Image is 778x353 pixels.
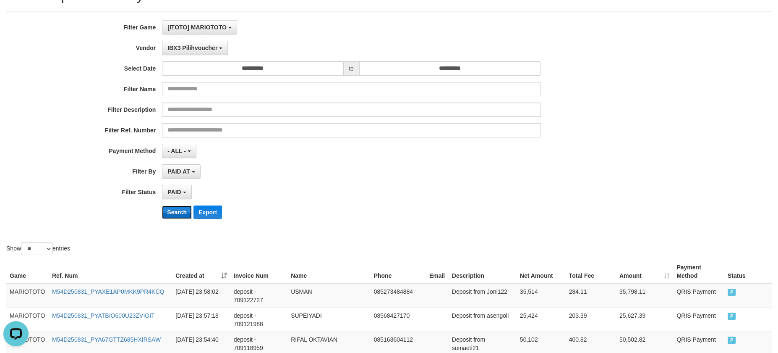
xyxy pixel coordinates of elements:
td: USMAN [287,284,371,308]
td: [DATE] 23:57:18 [172,308,230,332]
button: PAID [162,185,191,199]
span: PAID [167,189,181,195]
td: 203.39 [565,308,616,332]
span: PAID [728,313,736,320]
th: Phone [371,260,426,284]
td: 085273484884 [371,284,426,308]
a: M54D250831_PYAXE1AP0MKK9PR4KCQ [52,288,164,295]
td: 25,627.39 [616,308,673,332]
button: PAID AT [162,164,200,179]
th: Total Fee [565,260,616,284]
span: PAID [728,289,736,296]
button: Export [193,205,222,219]
td: MARIOTOTO [6,308,49,332]
a: M54D250831_PYATBIO600U23ZVIOIT [52,312,155,319]
td: Deposit from asengoli [449,308,517,332]
button: Open LiveChat chat widget [3,3,29,29]
th: Status [724,260,772,284]
th: Payment Method [673,260,724,284]
td: 35,798.11 [616,284,673,308]
th: Amount: activate to sort column ascending [616,260,673,284]
button: Search [162,205,192,219]
th: Net Amount [517,260,566,284]
th: Email [426,260,449,284]
span: to [343,61,359,76]
button: [ITOTO] MARIOTOTO [162,20,237,34]
th: Name [287,260,371,284]
span: PAID AT [167,168,190,175]
th: Created at: activate to sort column ascending [172,260,230,284]
span: PAID [728,337,736,344]
th: Ref. Num [49,260,172,284]
button: - ALL - [162,144,196,158]
th: Description [449,260,517,284]
a: M54D250831_PYA67GTTZ685HXIRSAW [52,336,161,343]
td: MARIOTOTO [6,284,49,308]
td: 08568427170 [371,308,426,332]
td: 35,514 [517,284,566,308]
button: IBX3 Pilihvoucher [162,41,228,55]
td: QRIS Payment [673,284,724,308]
td: SUPEIYADI [287,308,371,332]
span: IBX3 Pilihvoucher [167,45,217,51]
td: [DATE] 23:58:02 [172,284,230,308]
td: 25,424 [517,308,566,332]
td: deposit - 709122727 [230,284,287,308]
select: Showentries [21,242,52,255]
th: Game [6,260,49,284]
td: 284.11 [565,284,616,308]
td: QRIS Payment [673,308,724,332]
label: Show entries [6,242,70,255]
td: Deposit from Joni122 [449,284,517,308]
th: Invoice Num [230,260,287,284]
span: [ITOTO] MARIOTOTO [167,24,227,31]
span: - ALL - [167,148,186,154]
td: deposit - 709121988 [230,308,287,332]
